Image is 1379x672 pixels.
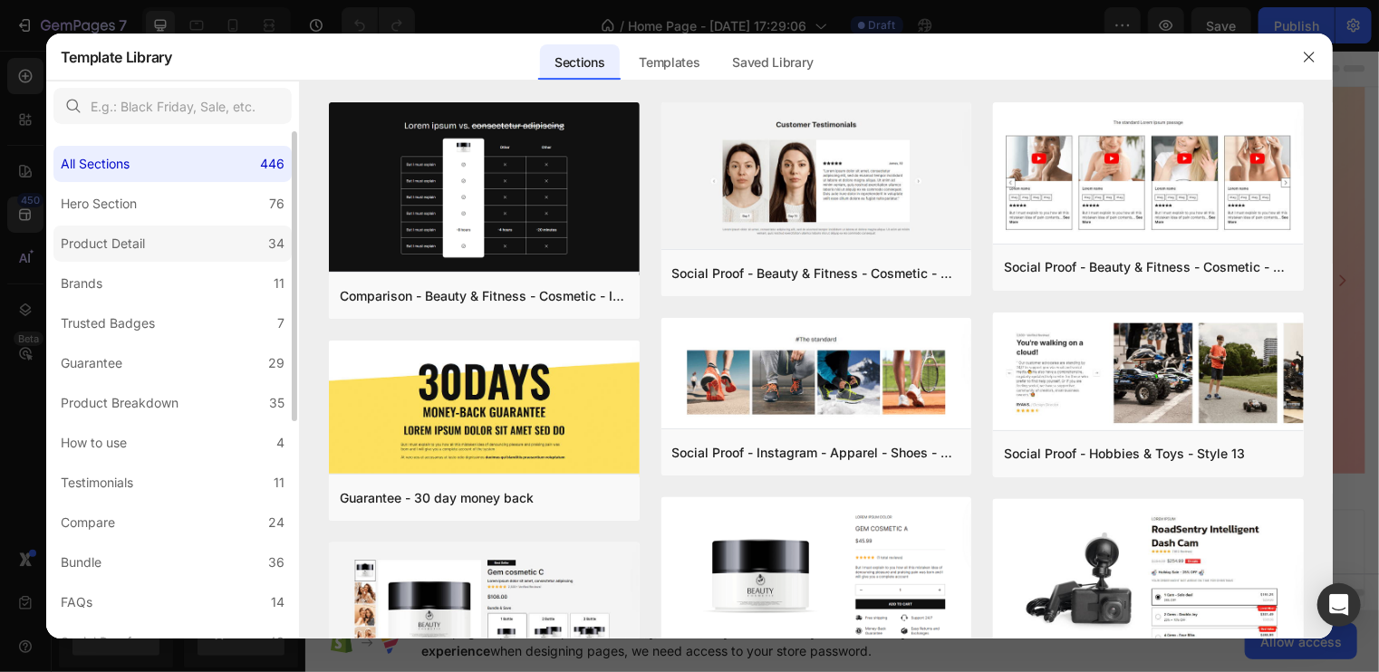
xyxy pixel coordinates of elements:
[61,472,133,494] div: Testimonials
[274,472,284,494] div: 11
[268,233,284,254] div: 34
[276,432,284,454] div: 4
[718,44,828,81] div: Saved Library
[329,341,640,477] img: g30.png
[61,631,131,653] div: Social Proof
[329,102,640,275] img: c19.png
[61,34,172,81] h2: Template Library
[269,392,284,414] div: 35
[269,193,284,215] div: 76
[61,512,115,533] div: Compare
[340,517,464,533] span: inspired by CRO experts
[61,591,92,613] div: FAQs
[268,631,284,653] div: 43
[661,102,972,253] img: sp16.png
[271,591,284,613] div: 14
[61,392,178,414] div: Product Breakdown
[61,432,127,454] div: How to use
[538,403,549,414] button: Dot
[349,494,458,514] div: Choose templates
[993,102,1304,247] img: sp8.png
[61,153,130,175] div: All Sections
[624,44,714,81] div: Templates
[488,517,585,533] span: from URL or image
[268,352,284,374] div: 29
[340,285,629,307] div: Comparison - Beauty & Fitness - Cosmetic - Ingredients - Style 19
[661,318,972,432] img: sp30.png
[61,193,137,215] div: Hero Section
[1317,583,1361,627] div: Open Intercom Messenger
[501,455,587,474] span: Add section
[993,312,1304,434] img: sp13.png
[520,403,531,414] button: Dot
[340,487,534,509] div: Guarantee - 30 day money back
[1004,443,1245,465] div: Social Proof - Hobbies & Toys - Style 13
[274,273,284,294] div: 11
[61,273,102,294] div: Brands
[61,312,155,334] div: Trusted Badges
[277,312,284,334] div: 7
[623,494,734,514] div: Add blank section
[672,442,961,464] div: Social Proof - Instagram - Apparel - Shoes - Style 30
[1027,210,1073,255] button: Carousel Next Arrow
[491,494,586,514] div: Generate layout
[61,552,101,573] div: Bundle
[61,233,145,254] div: Product Detail
[540,44,619,81] div: Sections
[556,403,567,414] button: Dot
[1004,256,1293,278] div: Social Proof - Beauty & Fitness - Cosmetic - Style 8
[14,210,60,255] button: Carousel Back Arrow
[672,263,961,284] div: Social Proof - Beauty & Fitness - Cosmetic - Style 16
[61,352,122,374] div: Guarantee
[260,153,284,175] div: 446
[610,517,745,533] span: then drag & drop elements
[53,88,292,124] input: E.g.: Black Friday, Sale, etc.
[268,512,284,533] div: 24
[268,552,284,573] div: 36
